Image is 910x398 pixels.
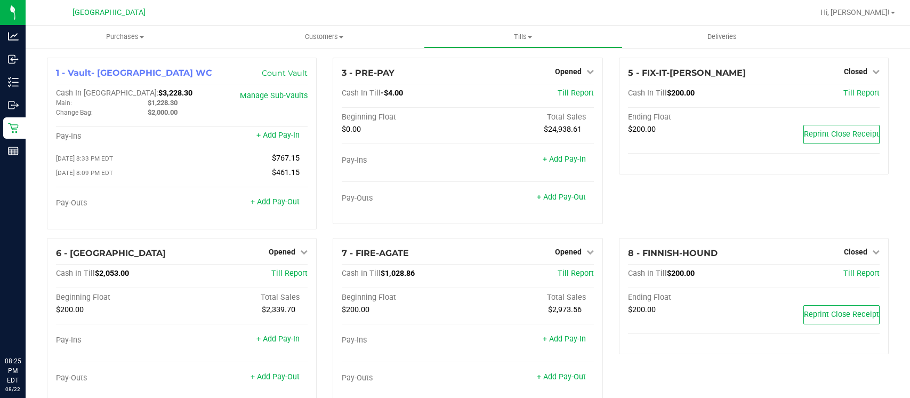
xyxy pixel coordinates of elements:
[537,193,586,202] a: + Add Pay-Out
[803,305,880,324] button: Reprint Close Receipt
[262,305,295,314] span: $2,339.70
[56,155,113,162] span: [DATE] 8:33 PM EDT
[628,248,718,258] span: 8 - FINNISH-HOUND
[623,26,822,48] a: Deliveries
[342,373,468,383] div: Pay-Outs
[56,336,182,345] div: Pay-Ins
[424,32,622,42] span: Tills
[693,32,751,42] span: Deliveries
[803,125,880,144] button: Reprint Close Receipt
[342,305,369,314] span: $200.00
[56,293,182,303] div: Beginning Float
[342,336,468,345] div: Pay-Ins
[342,269,381,278] span: Cash In Till
[240,91,308,100] a: Manage Sub-Vaults
[56,248,166,258] span: 6 - [GEOGRAPHIC_DATA]
[381,269,415,278] span: $1,028.86
[667,269,695,278] span: $200.00
[8,100,19,110] inline-svg: Outbound
[5,356,21,385] p: 08:25 PM EDT
[256,335,300,344] a: + Add Pay-In
[843,269,880,278] a: Till Report
[342,89,381,98] span: Cash In Till
[628,305,656,314] span: $200.00
[269,248,295,256] span: Opened
[8,146,19,156] inline-svg: Reports
[56,99,72,107] span: Main:
[558,269,594,278] a: Till Report
[844,67,867,76] span: Closed
[11,313,43,345] iframe: Resource center
[555,67,582,76] span: Opened
[342,156,468,165] div: Pay-Ins
[56,373,182,383] div: Pay-Outs
[56,305,84,314] span: $200.00
[56,89,158,98] span: Cash In [GEOGRAPHIC_DATA]:
[667,89,695,98] span: $200.00
[225,32,423,42] span: Customers
[628,293,754,303] div: Ending Float
[251,372,300,381] a: + Add Pay-Out
[272,154,300,163] span: $767.15
[56,198,182,208] div: Pay-Outs
[8,123,19,133] inline-svg: Retail
[342,248,409,258] span: 7 - FIRE-AGATE
[628,89,667,98] span: Cash In Till
[8,77,19,87] inline-svg: Inventory
[820,8,890,17] span: Hi, [PERSON_NAME]!
[56,109,93,116] span: Change Bag:
[381,89,403,98] span: -$4.00
[804,130,879,139] span: Reprint Close Receipt
[5,385,21,393] p: 08/22
[95,269,129,278] span: $2,053.00
[548,305,582,314] span: $2,973.56
[537,372,586,381] a: + Add Pay-Out
[26,32,224,42] span: Purchases
[424,26,623,48] a: Tills
[342,125,361,134] span: $0.00
[256,131,300,140] a: + Add Pay-In
[543,335,586,344] a: + Add Pay-In
[73,8,146,17] span: [GEOGRAPHIC_DATA]
[224,26,423,48] a: Customers
[8,54,19,65] inline-svg: Inbound
[8,31,19,42] inline-svg: Analytics
[342,194,468,203] div: Pay-Outs
[182,293,308,303] div: Total Sales
[843,89,880,98] a: Till Report
[544,125,582,134] span: $24,938.61
[56,169,113,177] span: [DATE] 8:09 PM EDT
[271,269,308,278] a: Till Report
[26,26,224,48] a: Purchases
[56,269,95,278] span: Cash In Till
[342,68,394,78] span: 3 - PRE-PAY
[148,108,178,116] span: $2,000.00
[804,310,879,319] span: Reprint Close Receipt
[555,248,582,256] span: Opened
[56,68,212,78] span: 1 - Vault- [GEOGRAPHIC_DATA] WC
[148,99,178,107] span: $1,228.30
[342,293,468,303] div: Beginning Float
[628,113,754,122] div: Ending Float
[468,113,593,122] div: Total Sales
[56,132,182,141] div: Pay-Ins
[262,68,308,78] a: Count Vault
[158,89,192,98] span: $3,228.30
[272,168,300,177] span: $461.15
[543,155,586,164] a: + Add Pay-In
[468,293,593,303] div: Total Sales
[342,113,468,122] div: Beginning Float
[628,269,667,278] span: Cash In Till
[251,197,300,206] a: + Add Pay-Out
[628,125,656,134] span: $200.00
[558,89,594,98] a: Till Report
[628,68,746,78] span: 5 - FIX-IT-[PERSON_NAME]
[844,248,867,256] span: Closed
